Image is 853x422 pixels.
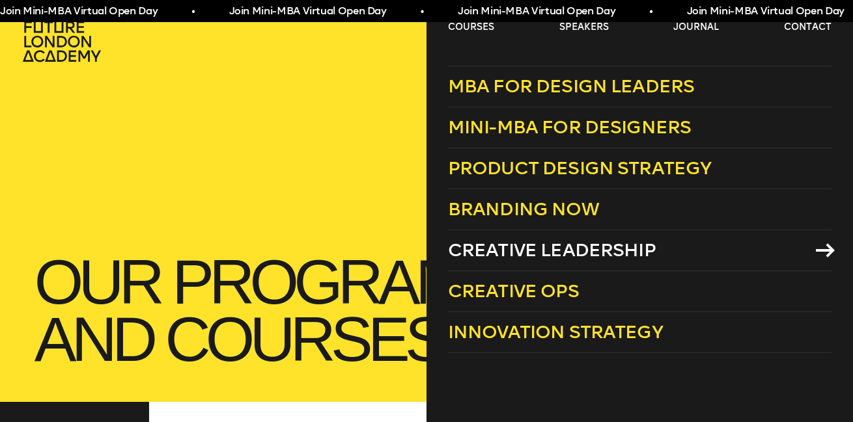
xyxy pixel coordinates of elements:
[448,230,832,271] a: Creative Leadership
[649,4,652,20] span: •
[784,21,832,34] a: contact
[448,21,494,34] a: courses
[448,312,832,353] a: Innovation Strategy
[448,157,712,179] span: Product Design Strategy
[448,321,663,343] span: Innovation Strategy
[448,107,832,148] a: Mini-MBA for Designers
[448,75,695,97] span: MBA for Design Leaders
[448,116,692,138] span: Mini-MBA for Designers
[559,21,609,34] a: speakers
[448,271,832,312] a: Creative Ops
[673,21,719,34] a: journal
[448,198,599,220] span: Branding Now
[448,189,832,230] a: Branding Now
[191,4,195,20] span: •
[420,4,423,20] span: •
[448,148,832,189] a: Product Design Strategy
[448,239,656,261] span: Creative Leadership
[448,66,832,107] a: MBA for Design Leaders
[448,280,579,302] span: Creative Ops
